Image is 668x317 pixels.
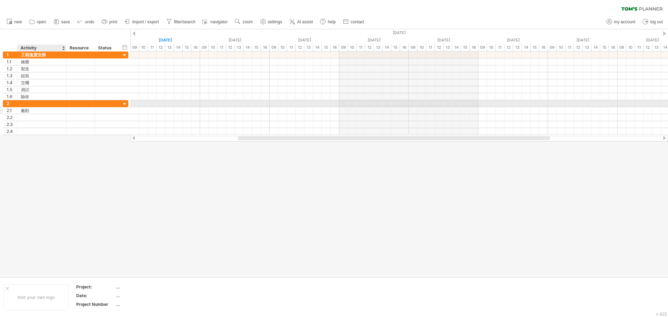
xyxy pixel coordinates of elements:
[513,44,522,51] div: 13
[409,37,478,44] div: Sunday, 24 August 2025
[7,100,17,107] div: 2
[116,284,174,290] div: ....
[85,19,94,24] span: undo
[21,86,63,93] div: 測試
[548,37,618,44] div: Tuesday, 26 August 2025
[7,51,17,58] div: 1
[244,44,252,51] div: 14
[7,121,17,128] div: 2.3
[288,17,315,26] a: AI assist
[531,44,539,51] div: 15
[426,44,435,51] div: 11
[504,44,513,51] div: 12
[487,44,496,51] div: 10
[252,44,261,51] div: 15
[409,44,417,51] div: 09
[656,311,667,317] div: v 422
[287,44,296,51] div: 11
[226,44,235,51] div: 12
[609,44,618,51] div: 16
[641,17,665,26] a: log out
[132,19,159,24] span: import / export
[174,19,196,24] span: filter/search
[183,44,191,51] div: 15
[339,44,348,51] div: 09
[27,17,48,26] a: open
[76,301,114,307] div: Project Number
[7,93,17,100] div: 1.6
[383,44,391,51] div: 14
[357,44,365,51] div: 11
[21,107,63,114] div: 廠勘
[100,17,119,26] a: print
[635,44,644,51] div: 11
[351,19,364,24] span: contact
[261,44,270,51] div: 16
[21,58,63,65] div: 繪圖
[148,44,157,51] div: 11
[496,44,504,51] div: 11
[14,19,22,24] span: new
[583,44,591,51] div: 13
[591,44,600,51] div: 14
[614,19,635,24] span: my account
[116,293,174,299] div: ....
[522,44,531,51] div: 14
[339,37,409,44] div: Saturday, 23 August 2025
[7,86,17,93] div: 1.5
[139,44,148,51] div: 10
[7,114,17,121] div: 2.2
[331,44,339,51] div: 16
[37,19,46,24] span: open
[348,44,357,51] div: 10
[322,44,331,51] div: 15
[557,44,565,51] div: 10
[605,17,637,26] a: my account
[165,44,174,51] div: 13
[304,44,313,51] div: 13
[109,19,117,24] span: print
[52,17,72,26] a: save
[76,293,114,299] div: Date:
[7,79,17,86] div: 1.4
[21,65,63,72] div: 製造
[7,72,17,79] div: 1.3
[21,72,63,79] div: 組裝
[452,44,461,51] div: 14
[268,19,282,24] span: settings
[478,37,548,44] div: Monday, 25 August 2025
[297,19,313,24] span: AI assist
[7,128,17,135] div: 2.4
[201,17,230,26] a: navigator
[270,44,278,51] div: 09
[242,19,253,24] span: zoom
[650,19,663,24] span: log out
[21,93,63,100] div: 驗收
[21,79,63,86] div: 交機
[444,44,452,51] div: 13
[209,44,217,51] div: 10
[435,44,444,51] div: 12
[318,17,338,26] a: help
[391,44,400,51] div: 15
[470,44,478,51] div: 16
[157,44,165,51] div: 12
[374,44,383,51] div: 13
[270,37,339,44] div: Friday, 22 August 2025
[278,44,287,51] div: 10
[574,44,583,51] div: 12
[7,58,17,65] div: 1.1
[565,44,574,51] div: 11
[191,44,200,51] div: 16
[200,37,270,44] div: Thursday, 21 August 2025
[21,51,63,58] div: 工程進度安排
[75,17,96,26] a: undo
[61,19,70,24] span: save
[130,37,200,44] div: Wednesday, 20 August 2025
[3,284,69,310] div: Add your own logo
[123,17,161,26] a: import / export
[70,45,91,51] div: Resource
[200,44,209,51] div: 09
[233,17,255,26] a: zoom
[417,44,426,51] div: 10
